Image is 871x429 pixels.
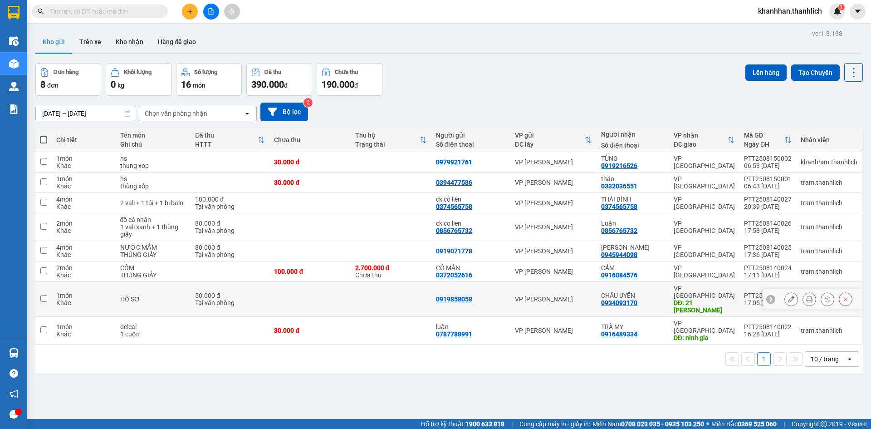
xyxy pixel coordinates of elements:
div: VP [GEOGRAPHIC_DATA] [674,196,735,210]
div: Luận [601,220,665,227]
img: warehouse-icon [9,82,19,91]
div: 0945944098 [601,251,637,258]
div: 0919071778 [436,247,472,255]
img: warehouse-icon [9,348,19,358]
div: Đơn hàng [54,69,78,75]
div: CỐM [120,264,186,271]
div: TRÀ MY [601,323,665,330]
div: 0856765732 [601,227,637,234]
div: 1 cuộn [120,330,186,338]
div: ĐC giao [674,141,728,148]
button: aim [224,4,240,20]
div: hs [120,175,186,182]
div: Chọn văn phòng nhận [145,109,207,118]
span: search [38,8,44,15]
div: tram.thanhlich [801,327,857,334]
div: luận [436,323,506,330]
div: VP [PERSON_NAME] [515,296,592,303]
div: Khác [56,182,111,190]
div: PTT2508140026 [744,220,792,227]
div: Tại văn phòng [195,251,265,258]
div: VP [GEOGRAPHIC_DATA] [674,320,735,334]
div: Ngày ĐH [744,141,784,148]
div: 1 món [56,175,111,182]
div: ck cô liên [436,196,506,203]
sup: 2 [303,98,313,107]
div: 17:36 [DATE] [744,251,792,258]
span: question-circle [10,369,18,378]
span: Hỗ trợ kỹ thuật: [421,419,504,429]
div: Chi tiết [56,136,111,143]
input: Select a date range. [36,106,135,121]
div: 0934093170 [601,299,637,306]
div: 0394477586 [436,179,472,186]
div: Số điện thoại [436,141,506,148]
div: đồ cá nhân [120,216,186,223]
div: delcal [120,323,186,330]
span: 1 [840,4,843,10]
img: icon-new-feature [833,7,842,15]
button: Khối lượng0kg [106,63,171,96]
span: khanhhan.thanhlich [751,5,829,17]
button: file-add [203,4,219,20]
div: 100.000 đ [274,268,346,275]
div: Ghi chú [120,141,186,148]
div: Chưa thu [335,69,358,75]
div: PTT2508150002 [744,155,792,162]
div: tram.thanhlich [801,268,857,275]
span: Cung cấp máy in - giấy in: [519,419,590,429]
img: warehouse-icon [9,36,19,46]
div: thùng xốp [120,182,186,190]
div: VP [PERSON_NAME] [515,247,592,255]
div: Số điện thoại [601,142,665,149]
button: Kho gửi [35,31,72,53]
div: CẨM [601,264,665,271]
svg: open [244,110,251,117]
div: thuy linh [601,244,665,251]
div: VP [GEOGRAPHIC_DATA] [674,244,735,258]
div: VP nhận [674,132,728,139]
button: Chưa thu190.000đ [317,63,382,96]
div: Khối lượng [124,69,152,75]
th: Toggle SortBy [351,128,431,152]
div: NƯỚC MẮM [120,244,186,251]
span: Miền Bắc [711,419,777,429]
div: 10 / trang [811,355,839,364]
div: VP [GEOGRAPHIC_DATA] [674,264,735,279]
div: PTT2508150001 [744,175,792,182]
div: PTT2508140024 [744,264,792,271]
div: ver 1.8.138 [812,29,842,39]
div: THÁI BÌNH [601,196,665,203]
th: Toggle SortBy [191,128,269,152]
div: 80.000 đ [195,244,265,251]
div: 1 món [56,292,111,299]
div: 16:28 [DATE] [744,330,792,338]
div: khanhhan.thanhlich [801,158,857,166]
div: Khác [56,299,111,306]
div: tram.thanhlich [801,247,857,255]
div: 0916084576 [601,271,637,279]
div: 17:58 [DATE] [744,227,792,234]
span: 190.000 [322,79,354,90]
div: tram.thanhlich [801,223,857,231]
strong: 0708 023 035 - 0935 103 250 [621,420,704,428]
span: caret-down [854,7,862,15]
div: Tại văn phòng [195,203,265,210]
button: 1 [757,352,771,366]
div: Mã GD [744,132,784,139]
div: 4 món [56,196,111,203]
div: VP [GEOGRAPHIC_DATA] [674,155,735,169]
div: 17:05 [DATE] [744,299,792,306]
div: HỒ SƠ [120,296,186,303]
div: Trạng thái [355,141,420,148]
span: món [193,82,206,89]
div: VP [GEOGRAPHIC_DATA] [674,285,735,299]
div: VP [PERSON_NAME] [515,199,592,207]
div: thảo [601,175,665,182]
div: Người nhận [601,131,665,138]
div: 30.000 đ [274,158,346,166]
div: TÙNG [601,155,665,162]
span: file-add [208,8,214,15]
svg: open [846,355,853,363]
th: Toggle SortBy [739,128,796,152]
